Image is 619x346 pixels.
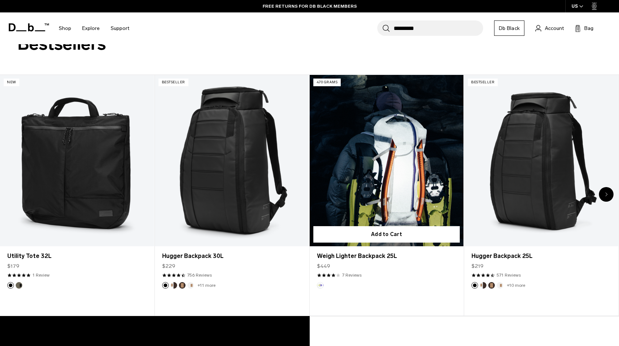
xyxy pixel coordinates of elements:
a: +11 more [198,283,215,288]
div: 2 / 10 [155,75,310,316]
a: 571 reviews [497,272,521,278]
button: Aurora [317,282,324,289]
button: Black Out [471,282,478,289]
button: Black Out [7,282,14,289]
a: Account [535,24,564,33]
span: $219 [471,262,484,270]
a: Support [111,15,129,41]
div: 4 / 10 [464,75,619,316]
a: Weigh Lighter Backpack 25L [317,252,456,261]
span: Bag [584,24,593,32]
button: Black Out [162,282,169,289]
button: Cappuccino [480,282,486,289]
a: 7 reviews [342,272,362,278]
button: Bag [575,24,593,33]
p: Bestseller [158,79,188,86]
p: 470 grams [313,79,341,86]
a: Explore [82,15,100,41]
a: Hugger Backpack 25L [464,75,618,246]
button: Oatmilk [497,282,503,289]
span: $179 [7,262,19,270]
nav: Main Navigation [53,12,135,44]
a: +10 more [507,283,525,288]
a: Db Black [494,20,524,36]
p: Bestseller [468,79,498,86]
button: Espresso [179,282,186,289]
span: $229 [162,262,175,270]
span: Account [545,24,564,32]
a: 756 reviews [187,272,212,278]
button: Add to Cart [313,226,460,243]
h2: Bestsellers [18,31,601,57]
a: Hugger Backpack 30L [155,75,309,246]
p: New [4,79,19,86]
a: Utility Tote 32L [7,252,147,261]
button: Espresso [488,282,495,289]
button: Oatmilk [187,282,194,289]
div: 3 / 10 [310,75,465,316]
a: Weigh Lighter Backpack 25L [310,75,464,246]
a: 1 reviews [33,272,50,278]
a: FREE RETURNS FOR DB BLACK MEMBERS [263,3,357,9]
a: Shop [59,15,71,41]
span: $449 [317,262,330,270]
a: Hugger Backpack 30L [162,252,302,261]
button: Cappuccino [171,282,177,289]
a: Hugger Backpack 25L [471,252,611,261]
button: Forest Green [16,282,22,289]
div: Next slide [599,187,614,202]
